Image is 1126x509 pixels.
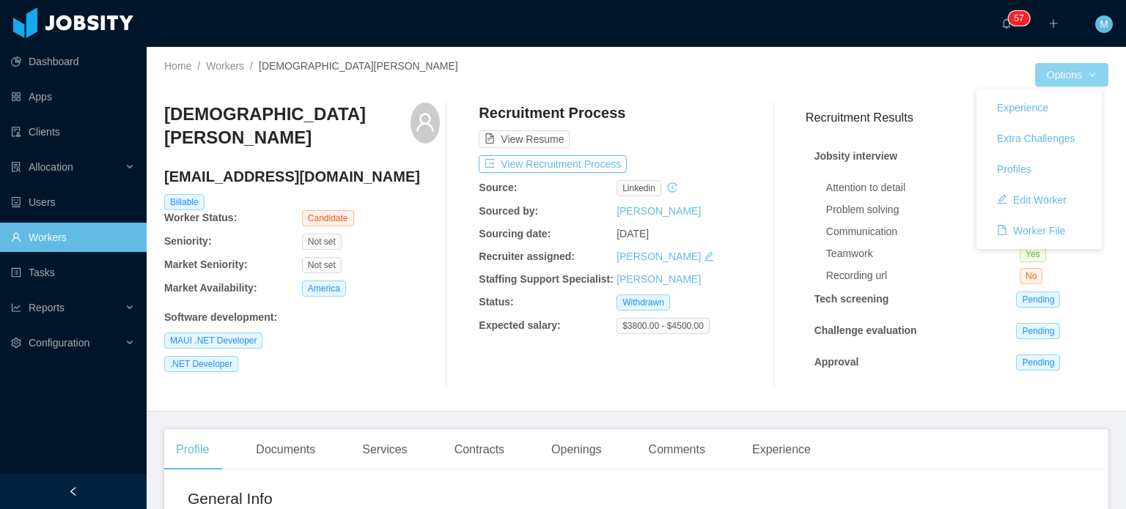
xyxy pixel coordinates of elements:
b: Market Availability: [164,282,257,294]
strong: Challenge evaluation [814,324,917,336]
a: icon: auditClients [11,117,135,146]
a: icon: profileTasks [11,258,135,287]
span: Pending [1016,354,1060,371]
span: Pending [1016,323,1060,339]
button: Profiles [985,157,1043,181]
button: Optionsicon: down [1035,63,1108,86]
button: icon: file-textView Resume [479,130,570,148]
span: [DEMOGRAPHIC_DATA][PERSON_NAME] [259,60,458,72]
span: America [302,280,346,297]
div: Teamwork [826,246,1020,261]
i: icon: user [415,112,435,133]
b: Worker Status: [164,212,237,223]
a: icon: file-textView Resume [479,133,570,145]
div: Problem solving [826,202,1020,218]
a: Workers [206,60,244,72]
i: icon: plus [1048,18,1059,29]
i: icon: setting [11,338,21,348]
i: icon: edit [704,251,714,261]
a: icon: appstoreApps [11,82,135,111]
b: Market Seniority: [164,259,248,270]
span: Candidate [302,210,354,226]
a: Extra Challenges [976,123,1102,154]
span: Not set [302,234,342,250]
div: Comments [637,429,717,470]
b: Sourced by: [479,205,538,217]
span: / [197,60,200,72]
a: icon: fileWorker File [976,215,1102,246]
a: icon: editEdit Worker [976,185,1102,215]
b: Status: [479,296,513,308]
button: icon: editEdit Worker [985,188,1078,212]
strong: Jobsity interview [814,150,898,162]
div: Recording url [826,268,1020,283]
span: Billable [164,194,205,210]
h4: [EMAIL_ADDRESS][DOMAIN_NAME] [164,166,440,187]
a: [PERSON_NAME] [617,250,701,262]
div: Communication [826,224,1020,239]
a: icon: exportView Recruitment Process [479,158,627,170]
strong: Approval [814,356,859,368]
i: icon: line-chart [11,302,21,313]
span: [DATE] [617,228,649,239]
button: icon: exportView Recruitment Process [479,155,627,173]
span: M [1100,15,1108,33]
b: Recruiter assigned: [479,250,575,262]
span: .NET Developer [164,356,238,372]
a: icon: pie-chartDashboard [11,47,135,76]
div: Documents [244,429,327,470]
a: icon: userWorkers [11,223,135,252]
button: Experience [985,96,1060,119]
span: Reports [29,302,65,313]
a: Experience [976,92,1102,123]
i: icon: bell [1001,18,1012,29]
span: Not set [302,257,342,273]
span: Withdrawn [617,294,670,311]
p: 7 [1019,11,1024,26]
h3: [DEMOGRAPHIC_DATA][PERSON_NAME] [164,103,411,150]
div: Profile [164,429,221,470]
div: Experience [740,429,823,470]
b: Sourcing date: [479,228,551,239]
span: $3800.00 - $4500.00 [617,318,710,334]
b: Seniority: [164,235,212,247]
b: Expected salary: [479,319,560,331]
span: Pending [1016,291,1060,308]
p: 5 [1014,11,1019,26]
a: [PERSON_NAME] [617,273,701,285]
button: icon: fileWorker File [985,219,1077,242]
span: Configuration [29,337,89,349]
span: Allocation [29,161,73,173]
span: No [1020,268,1042,284]
strong: Tech screening [814,293,889,305]
a: Profiles [976,154,1102,185]
b: Source: [479,182,517,193]
b: Staffing Support Specialist: [479,273,614,285]
div: Attention to detail [826,180,1020,196]
span: MAUI .NET Developer [164,332,262,349]
a: [PERSON_NAME] [617,205,701,217]
div: Services [350,429,419,470]
h3: Recruitment Results [806,108,1108,127]
span: / [250,60,253,72]
i: icon: history [667,182,677,193]
div: Openings [540,429,614,470]
sup: 57 [1008,11,1029,26]
b: Software development : [164,311,277,323]
i: icon: solution [11,162,21,172]
span: linkedin [617,180,661,196]
a: icon: robotUsers [11,187,135,217]
button: Extra Challenges [985,127,1087,150]
div: Contracts [443,429,516,470]
a: Home [164,60,191,72]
